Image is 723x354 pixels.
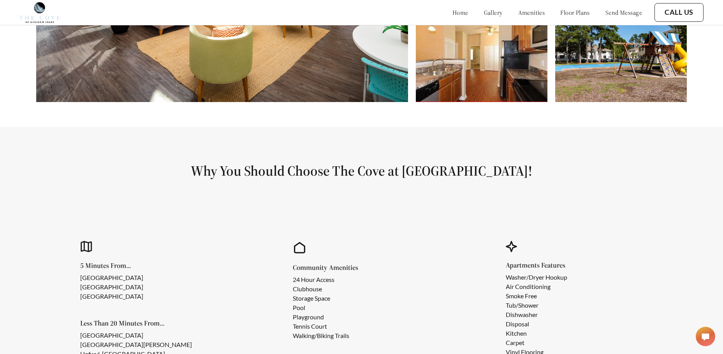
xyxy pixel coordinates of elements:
h5: 5 Minutes From... [80,262,156,269]
li: Disposal [506,319,567,329]
li: Clubhouse [293,284,349,294]
a: floor plans [560,9,590,16]
li: [GEOGRAPHIC_DATA] [80,331,192,340]
a: amenities [518,9,545,16]
li: Kitchen [506,329,567,338]
li: [GEOGRAPHIC_DATA] [80,282,143,292]
a: gallery [484,9,503,16]
button: Call Us [654,3,704,22]
h1: Why You Should Choose The Cove at [GEOGRAPHIC_DATA]! [19,162,704,180]
li: Dishwasher [506,310,567,319]
a: home [452,9,468,16]
li: 24 Hour Access [293,275,349,284]
li: [GEOGRAPHIC_DATA] [80,273,143,282]
li: [GEOGRAPHIC_DATA][PERSON_NAME] [80,340,192,349]
a: send message [605,9,642,16]
li: Air Conditioning [506,282,567,291]
li: Tub/Shower [506,301,567,310]
h5: Apartments Features [506,262,580,269]
li: Walking/Biking Trails [293,331,349,340]
li: Smoke Free [506,291,567,301]
li: Pool [293,303,349,312]
h5: Less Than 20 Minutes From... [80,320,204,327]
li: Tennis Court [293,322,349,331]
a: Call Us [665,8,693,17]
li: Storage Space [293,294,349,303]
li: Carpet [506,338,567,347]
li: Playground [293,312,349,322]
img: cove_at_golden_isles_logo.png [19,2,60,23]
h5: Community Amenities [293,264,362,271]
li: Washer/Dryer Hookup [506,273,567,282]
li: [GEOGRAPHIC_DATA] [80,292,143,301]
